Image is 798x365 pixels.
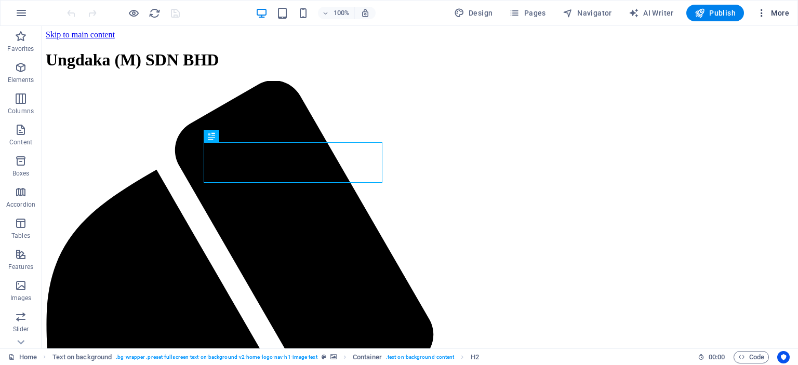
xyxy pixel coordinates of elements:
[148,7,161,19] button: reload
[322,354,326,360] i: This element is a customizable preset
[7,45,34,53] p: Favorites
[6,200,35,209] p: Accordion
[563,8,612,18] span: Navigator
[716,353,717,361] span: :
[8,263,33,271] p: Features
[471,351,479,363] span: Click to select. Double-click to edit
[13,325,29,333] p: Slider
[12,169,30,178] p: Boxes
[709,351,725,363] span: 00 00
[629,8,674,18] span: AI Writer
[686,5,744,21] button: Publish
[52,351,112,363] span: Click to select. Double-click to edit
[756,8,789,18] span: More
[353,351,382,363] span: Click to select. Double-click to edit
[11,232,30,240] p: Tables
[318,7,355,19] button: 100%
[450,5,497,21] button: Design
[8,107,34,115] p: Columns
[8,76,34,84] p: Elements
[4,4,73,13] a: Skip to main content
[450,5,497,21] div: Design (Ctrl+Alt+Y)
[698,351,725,363] h6: Session time
[777,351,790,363] button: Usercentrics
[734,351,769,363] button: Code
[52,351,479,363] nav: breadcrumb
[8,351,37,363] a: Click to cancel selection. Double-click to open Pages
[127,7,140,19] button: Click here to leave preview mode and continue editing
[624,5,678,21] button: AI Writer
[116,351,317,363] span: . bg-wrapper .preset-fullscreen-text-on-background-v2-home-logo-nav-h1-image-text
[509,8,546,18] span: Pages
[454,8,493,18] span: Design
[558,5,616,21] button: Navigator
[361,8,370,18] i: On resize automatically adjust zoom level to fit chosen device.
[10,294,32,302] p: Images
[149,7,161,19] i: Reload page
[505,5,550,21] button: Pages
[334,7,350,19] h6: 100%
[738,351,764,363] span: Code
[386,351,455,363] span: . text-on-background-content
[9,138,32,146] p: Content
[330,354,337,360] i: This element contains a background
[752,5,793,21] button: More
[695,8,736,18] span: Publish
